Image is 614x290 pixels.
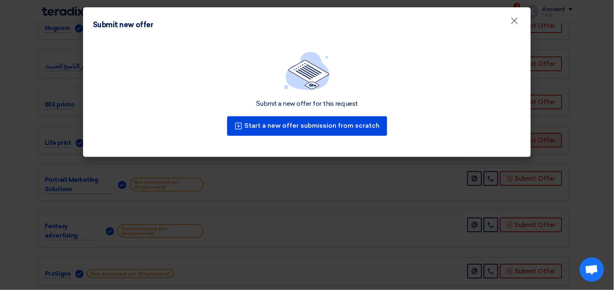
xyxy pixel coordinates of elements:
[580,257,604,282] a: Open chat
[504,13,525,29] button: Close
[227,116,387,136] button: Start a new offer submission from scratch
[93,20,153,31] div: Submit new offer
[256,100,358,108] div: Submit a new offer for this request
[284,52,330,90] img: empty_state_list.svg
[511,15,519,31] span: ×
